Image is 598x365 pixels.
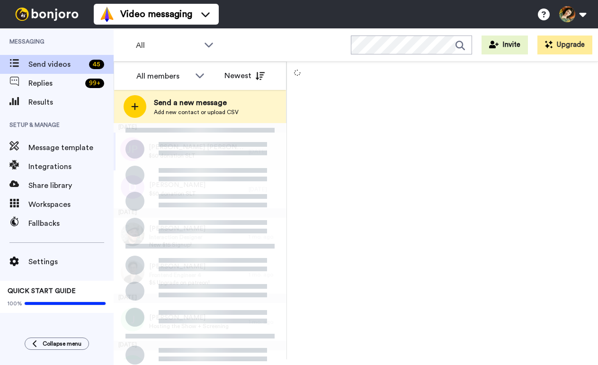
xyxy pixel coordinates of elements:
[114,123,286,133] div: [DATE]
[149,233,205,241] span: Interaction Designer
[136,40,199,51] span: All
[154,97,239,108] span: Send a new message
[28,180,114,191] span: Share library
[114,341,286,350] div: [DATE]
[249,148,282,155] div: [DATE]
[114,294,286,303] div: [DATE]
[149,190,205,197] span: $50 donation SLT
[249,186,282,193] div: [DATE]
[149,313,229,322] span: [PERSON_NAME]
[249,318,282,326] div: 1 mo. ago
[154,108,239,116] span: Add new contact or upload CSV
[217,66,272,85] button: Newest
[121,260,144,284] img: 16b47126-47cc-471b-aa5b-d8016ea53f75.jpg
[120,137,144,161] img: jp.png
[28,59,85,70] span: Send videos
[99,7,115,22] img: vm-color.svg
[149,271,210,279] span: Frontend Engineer 4
[28,97,114,108] span: Results
[149,180,205,190] span: [PERSON_NAME]
[28,218,114,229] span: Fallbacks
[537,36,592,54] button: Upgrade
[28,199,114,210] span: Workspaces
[121,175,144,199] img: d.png
[114,208,286,218] div: [DATE]
[136,71,190,82] div: All members
[28,78,81,89] span: Replies
[28,161,114,172] span: Integrations
[249,271,282,278] div: 1 mo. ago
[482,36,528,54] button: Invite
[149,262,210,271] span: [PERSON_NAME]
[28,142,114,153] span: Message template
[43,340,81,347] span: Collapse menu
[25,338,89,350] button: Collapse menu
[11,8,82,21] img: bj-logo-header-white.svg
[249,233,282,240] div: 1 mo. ago
[85,79,104,88] div: 99 +
[89,60,104,69] div: 45
[149,279,210,286] span: $5 Upgrade on patreon!
[28,256,114,267] span: Settings
[121,223,144,246] img: fa5f0831-ee92-4712-b4eb-9a712f2bb1b6.jpg
[8,288,76,294] span: QUICK START GUIDE
[149,224,205,233] span: [PERSON_NAME]
[149,241,205,249] span: New $15 Signup!
[8,300,22,307] span: 100%
[120,8,192,21] span: Video messaging
[149,322,229,330] span: Hosting the Show + Screening
[121,308,144,331] img: j.png
[149,142,244,152] span: [PERSON_NAME] [PERSON_NAME]
[149,152,244,160] span: $50 donation SLT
